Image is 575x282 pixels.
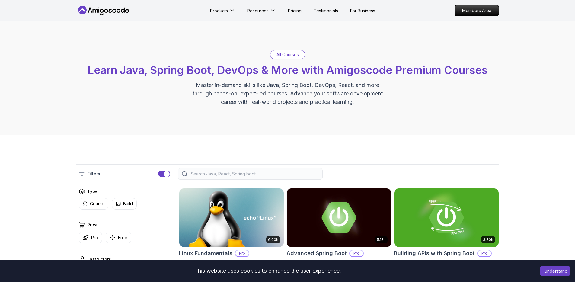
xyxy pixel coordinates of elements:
a: Advanced Spring Boot card5.18hAdvanced Spring BootProDive deep into Spring Boot with our advanced... [286,188,391,277]
button: Build [112,198,137,210]
h2: Price [87,222,98,228]
p: All Courses [276,52,299,58]
p: Filters [87,171,100,177]
p: 6.00h [268,237,278,242]
a: Linux Fundamentals card6.00hLinux FundamentalsProLearn the fundamentals of Linux and how to use t... [179,188,284,271]
p: Members Area [455,5,499,16]
p: Resources [247,8,269,14]
button: Accept cookies [540,266,570,276]
p: Pro [350,250,363,256]
button: Pro [79,232,102,243]
p: Course [90,201,104,207]
button: Free [106,232,131,243]
a: Building APIs with Spring Boot card3.30hBuilding APIs with Spring BootProLearn to build robust, s... [394,188,499,277]
button: Resources [247,8,276,19]
a: Pricing [288,8,302,14]
p: Dive deep into Spring Boot with our advanced course, designed to take your skills from intermedia... [286,259,391,277]
img: Linux Fundamentals card [179,188,284,247]
p: Pro [91,235,98,241]
p: Products [210,8,228,14]
a: Testimonials [314,8,338,14]
h2: Type [87,188,98,194]
button: Products [210,8,235,19]
h2: Advanced Spring Boot [286,249,347,258]
div: This website uses cookies to enhance the user experience. [5,264,531,277]
h2: Linux Fundamentals [179,249,232,258]
p: 5.18h [377,237,386,242]
p: Learn to build robust, scalable APIs with Spring Boot, mastering REST principles, JSON handling, ... [394,259,499,277]
p: Build [123,201,133,207]
p: Master in-demand skills like Java, Spring Boot, DevOps, React, and more through hands-on, expert-... [186,81,389,106]
input: Search Java, React, Spring boot ... [190,171,319,177]
a: For Business [350,8,375,14]
button: Course [79,198,108,210]
p: Pro [235,250,249,256]
h2: Building APIs with Spring Boot [394,249,475,258]
p: 3.30h [483,237,493,242]
h2: Instructors [88,256,111,262]
p: Pro [478,250,491,256]
a: Members Area [455,5,499,16]
img: Advanced Spring Boot card [287,188,391,247]
img: Building APIs with Spring Boot card [394,188,499,247]
p: Learn the fundamentals of Linux and how to use the command line [179,259,284,271]
span: Learn Java, Spring Boot, DevOps & More with Amigoscode Premium Courses [88,63,487,77]
p: Free [118,235,127,241]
